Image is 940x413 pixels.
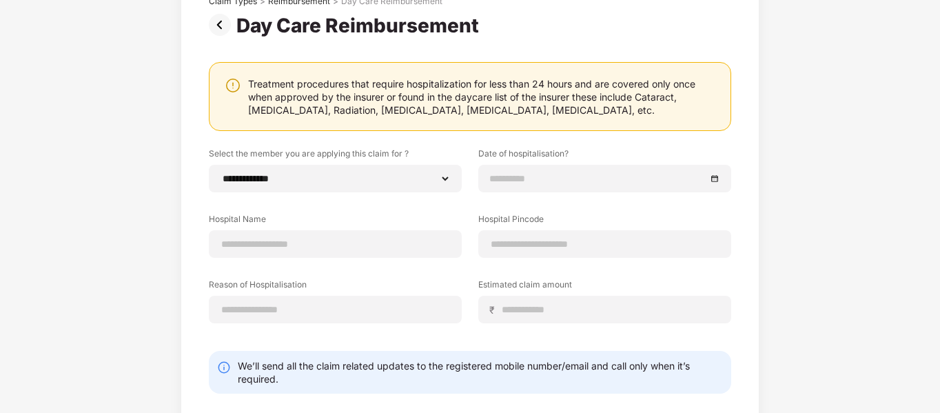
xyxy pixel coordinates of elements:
[217,361,231,374] img: svg+xml;base64,PHN2ZyBpZD0iSW5mby0yMHgyMCIgeG1sbnM9Imh0dHA6Ly93d3cudzMub3JnLzIwMDAvc3ZnIiB3aWR0aD...
[209,148,462,165] label: Select the member you are applying this claim for ?
[209,279,462,296] label: Reason of Hospitalisation
[478,213,731,230] label: Hospital Pincode
[238,359,723,385] div: We’ll send all the claim related updates to the registered mobile number/email and call only when...
[478,279,731,296] label: Estimated claim amount
[225,77,241,94] img: svg+xml;base64,PHN2ZyBpZD0iV2FybmluZ18tXzI0eDI0IiBkYXRhLW5hbWU9Ildhcm5pbmcgLSAyNHgyNCIgeG1sbnM9Im...
[236,14,484,37] div: Day Care Reimbursement
[209,213,462,230] label: Hospital Name
[478,148,731,165] label: Date of hospitalisation?
[248,77,717,117] div: Treatment procedures that require hospitalization for less than 24 hours and are covered only onc...
[209,14,236,36] img: svg+xml;base64,PHN2ZyBpZD0iUHJldi0zMngzMiIgeG1sbnM9Imh0dHA6Ly93d3cudzMub3JnLzIwMDAvc3ZnIiB3aWR0aD...
[489,303,500,316] span: ₹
